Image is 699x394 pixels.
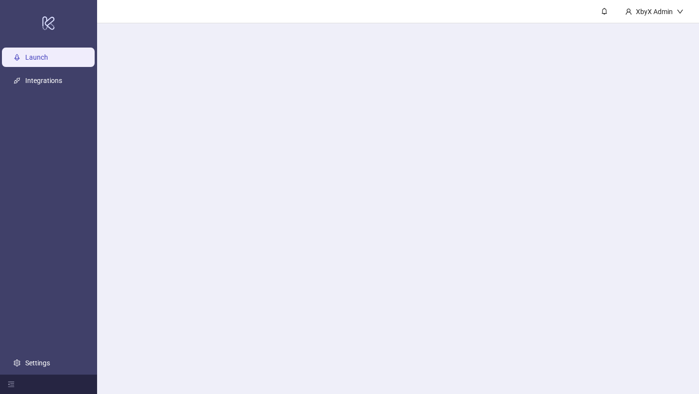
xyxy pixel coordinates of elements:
[601,8,608,15] span: bell
[625,8,632,15] span: user
[25,359,50,367] a: Settings
[25,77,62,84] a: Integrations
[632,6,677,17] div: XbyX Admin
[25,53,48,61] a: Launch
[8,381,15,388] span: menu-fold
[677,8,683,15] span: down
